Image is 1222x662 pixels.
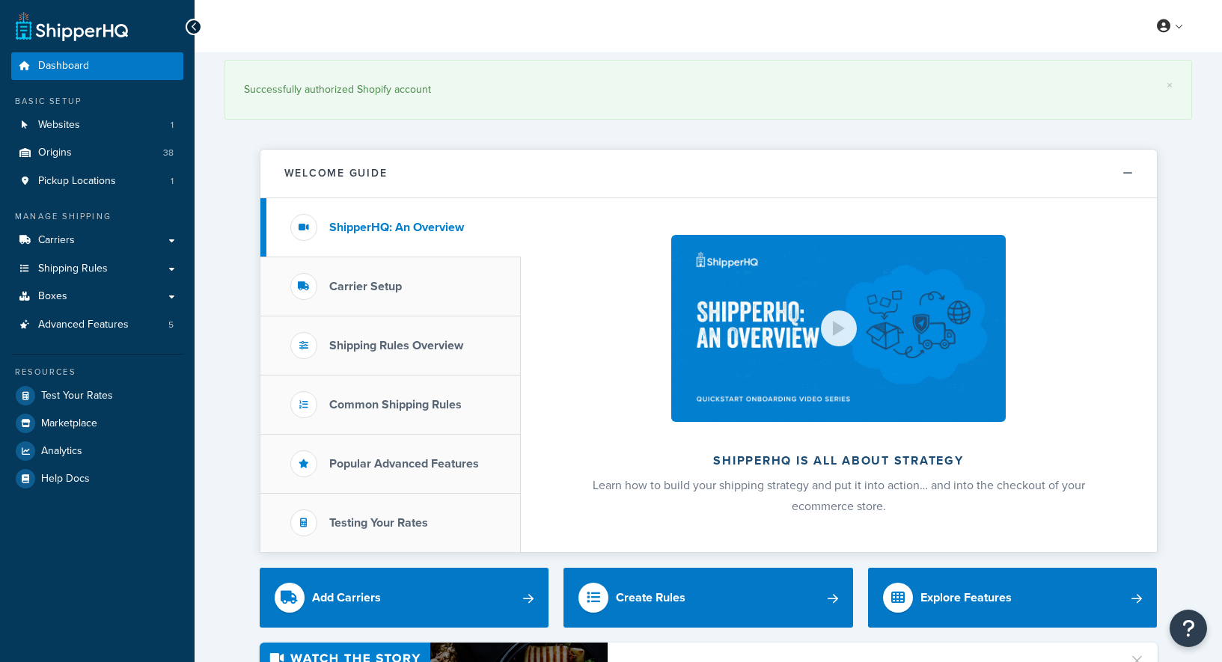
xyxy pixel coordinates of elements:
span: Origins [38,147,72,159]
h3: ShipperHQ: An Overview [329,221,464,234]
span: 1 [171,175,174,188]
a: Explore Features [868,568,1158,628]
div: Explore Features [920,587,1012,608]
a: Shipping Rules [11,255,183,283]
a: Pickup Locations1 [11,168,183,195]
div: Basic Setup [11,95,183,108]
a: Test Your Rates [11,382,183,409]
a: Help Docs [11,465,183,492]
a: Advanced Features5 [11,311,183,339]
span: Carriers [38,234,75,247]
h3: Popular Advanced Features [329,457,479,471]
span: Shipping Rules [38,263,108,275]
div: Resources [11,366,183,378]
span: Analytics [41,445,82,458]
h3: Shipping Rules Overview [329,339,463,352]
span: Help Docs [41,473,90,485]
span: 38 [163,147,174,159]
h3: Carrier Setup [329,280,402,293]
div: Create Rules [616,587,685,608]
button: Welcome Guide [260,150,1157,197]
div: Successfully authorized Shopify account [244,79,1173,100]
a: Boxes [11,283,183,310]
a: × [1167,79,1173,91]
a: Marketplace [11,410,183,437]
span: 1 [171,119,174,132]
li: Advanced Features [11,311,183,339]
h3: Testing Your Rates [329,516,428,530]
a: Create Rules [563,568,853,628]
span: Boxes [38,290,67,303]
h2: ShipperHQ is all about strategy [560,454,1117,468]
li: Websites [11,111,183,139]
a: Dashboard [11,52,183,80]
span: Advanced Features [38,319,129,331]
span: Dashboard [38,60,89,73]
button: Open Resource Center [1170,610,1207,647]
li: Pickup Locations [11,168,183,195]
h3: Common Shipping Rules [329,398,462,411]
a: Origins38 [11,139,183,167]
span: Test Your Rates [41,390,113,402]
span: Learn how to build your shipping strategy and put it into action… and into the checkout of your e... [593,476,1085,515]
span: Websites [38,119,80,132]
li: Origins [11,139,183,167]
a: Carriers [11,227,183,254]
div: Manage Shipping [11,210,183,223]
a: Add Carriers [260,568,549,628]
a: Analytics [11,438,183,465]
a: Websites1 [11,111,183,139]
h2: Welcome Guide [284,168,388,179]
span: 5 [168,319,174,331]
span: Pickup Locations [38,175,116,188]
div: Add Carriers [312,587,381,608]
span: Marketplace [41,417,97,430]
img: ShipperHQ is all about strategy [671,235,1005,423]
